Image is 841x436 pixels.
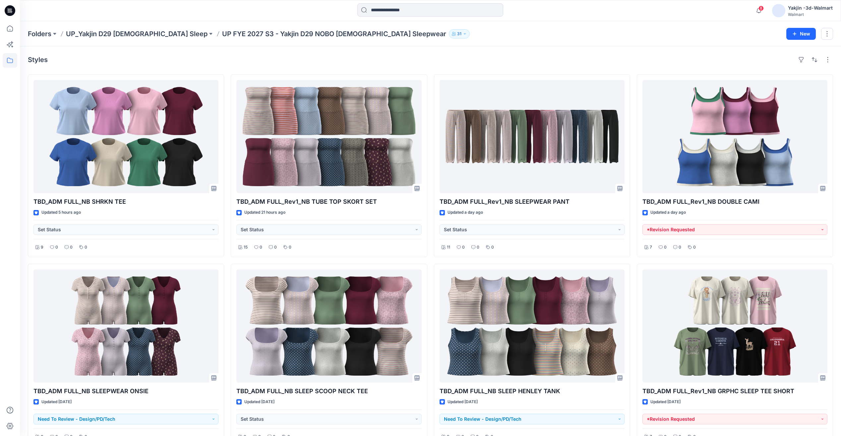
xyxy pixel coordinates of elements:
p: Updated a day ago [650,209,686,216]
a: TBD_ADM FULL_Rev1_NB DOUBLE CAMI [642,80,827,193]
p: 0 [274,244,277,251]
p: TBD_ADM FULL_Rev1_NB GRPHC SLEEP TEE SHORT [642,387,827,396]
p: TBD_ADM FULL_NB SHRKN TEE [33,197,218,206]
a: TBD_ADM FULL_NB SLEEP SCOOP NECK TEE [236,269,421,383]
a: Folders [28,29,51,38]
p: Updated [DATE] [650,399,681,405]
p: Updated [DATE] [41,399,72,405]
p: TBD_ADM FULL_NB SLEEP HENLEY TANK [440,387,625,396]
p: Updated 5 hours ago [41,209,81,216]
p: TBD_ADM FULL_NB SLEEP SCOOP NECK TEE [236,387,421,396]
p: 0 [462,244,465,251]
p: 0 [679,244,681,251]
p: 0 [289,244,291,251]
p: 0 [491,244,494,251]
p: 0 [477,244,479,251]
p: 0 [260,244,262,251]
button: 31 [449,29,470,38]
p: TBD_ADM FULL_Rev1_NB SLEEPWEAR PANT [440,197,625,206]
a: TBD_ADM FULL_NB SHRKN TEE [33,80,218,193]
p: 0 [70,244,73,251]
a: TBD_ADM FULL_Rev1_NB TUBE TOP SKORT SET [236,80,421,193]
p: Updated [DATE] [244,399,274,405]
p: 31 [457,30,461,37]
p: Updated a day ago [448,209,483,216]
a: TBD_ADM FULL_Rev1_NB SLEEPWEAR PANT [440,80,625,193]
img: avatar [772,4,785,17]
p: 7 [650,244,652,251]
p: 9 [41,244,43,251]
p: 0 [85,244,87,251]
p: 0 [664,244,667,251]
h4: Styles [28,56,48,64]
p: Updated [DATE] [448,399,478,405]
a: TBD_ADM FULL_NB SLEEP HENLEY TANK [440,269,625,383]
p: 15 [244,244,248,251]
div: Walmart [788,12,833,17]
p: TBD_ADM FULL_Rev1_NB TUBE TOP SKORT SET [236,197,421,206]
p: UP FYE 2027 S3 - Yakjin D29 NOBO [DEMOGRAPHIC_DATA] Sleepwear [222,29,446,38]
p: 0 [693,244,696,251]
a: UP_Yakjin D29 [DEMOGRAPHIC_DATA] Sleep [66,29,208,38]
p: TBD_ADM FULL_Rev1_NB DOUBLE CAMI [642,197,827,206]
p: Updated 21 hours ago [244,209,285,216]
div: Yakjin -3d-Walmart [788,4,833,12]
button: New [786,28,816,40]
a: TBD_ADM FULL_Rev1_NB GRPHC SLEEP TEE SHORT [642,269,827,383]
a: TBD_ADM FULL_NB SLEEPWEAR ONSIE [33,269,218,383]
p: 11 [447,244,450,251]
span: 8 [758,6,764,11]
p: TBD_ADM FULL_NB SLEEPWEAR ONSIE [33,387,218,396]
p: 0 [55,244,58,251]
